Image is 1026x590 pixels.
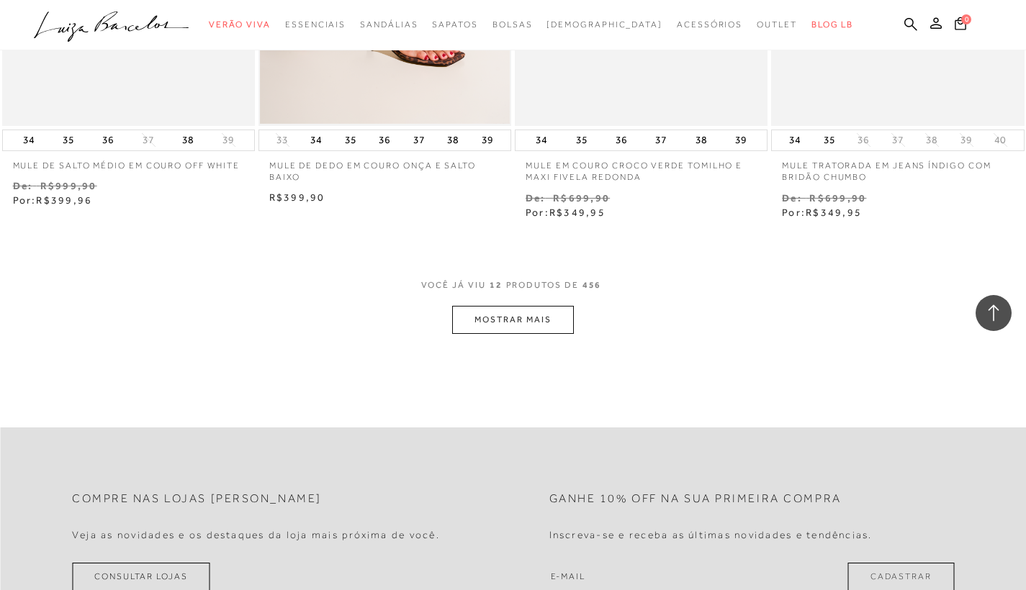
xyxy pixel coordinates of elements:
span: PRODUTOS DE [506,279,579,291]
span: Por: [782,206,862,218]
button: 37 [138,133,158,147]
a: categoryNavScreenReaderText [677,12,742,38]
a: categoryNavScreenReaderText [432,12,477,38]
button: 38 [443,130,463,150]
span: R$399,96 [36,194,92,206]
button: 38 [691,130,711,150]
a: MULE EM COURO CROCO VERDE TOMILHO E MAXI FIVELA REDONDA [515,151,768,184]
span: VOCê JÁ VIU [421,279,486,291]
small: R$699,90 [809,192,866,204]
a: MULE DE SALTO MÉDIO EM COURO OFF WHITE [2,151,255,172]
button: 34 [19,130,39,150]
h4: Inscreva-se e receba as últimas novidades e tendências. [549,529,873,541]
button: MOSTRAR MAIS [452,306,573,334]
span: 0 [961,14,971,24]
span: Sandálias [360,19,418,29]
button: 35 [58,130,78,150]
span: Verão Viva [209,19,271,29]
h2: Ganhe 10% off na sua primeira compra [549,492,842,506]
button: 39 [731,130,751,150]
small: De: [526,192,546,204]
small: De: [13,180,33,191]
h2: Compre nas lojas [PERSON_NAME] [72,492,322,506]
button: 39 [477,130,498,150]
button: 36 [98,130,118,150]
span: R$399,90 [269,191,325,203]
button: 36 [853,133,873,147]
button: 35 [341,130,361,150]
button: 34 [785,130,805,150]
a: categoryNavScreenReaderText [285,12,346,38]
span: Bolsas [492,19,533,29]
button: 38 [178,130,198,150]
button: 34 [306,130,326,150]
button: 37 [651,130,671,150]
span: BLOG LB [811,19,853,29]
h4: Veja as novidades e os destaques da loja mais próxima de você. [72,529,440,541]
a: categoryNavScreenReaderText [492,12,533,38]
button: 37 [409,130,429,150]
span: 12 [490,279,503,306]
button: 40 [990,133,1010,147]
button: 38 [922,133,942,147]
a: categoryNavScreenReaderText [360,12,418,38]
span: Acessórios [677,19,742,29]
button: 34 [531,130,552,150]
button: 39 [956,133,976,147]
button: 35 [819,130,840,150]
span: R$349,95 [806,206,862,218]
small: R$999,90 [40,180,97,191]
span: [DEMOGRAPHIC_DATA] [546,19,662,29]
button: 36 [611,130,631,150]
a: BLOG LB [811,12,853,38]
button: 35 [572,130,592,150]
button: 37 [888,133,908,147]
span: R$349,95 [549,206,606,218]
span: Por: [13,194,93,206]
a: MULE DE DEDO EM COURO ONÇA E SALTO BAIXO [258,151,511,184]
span: 456 [582,279,602,306]
span: Por: [526,206,606,218]
span: Outlet [757,19,797,29]
a: categoryNavScreenReaderText [757,12,797,38]
a: MULE TRATORADA EM JEANS ÍNDIGO COM BRIDÃO CHUMBO [771,151,1024,184]
button: 33 [272,133,292,147]
button: 36 [374,130,395,150]
button: 0 [950,16,971,35]
small: R$699,90 [553,192,610,204]
a: categoryNavScreenReaderText [209,12,271,38]
a: noSubCategoriesText [546,12,662,38]
small: De: [782,192,802,204]
button: 39 [218,133,238,147]
span: Essenciais [285,19,346,29]
span: Sapatos [432,19,477,29]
